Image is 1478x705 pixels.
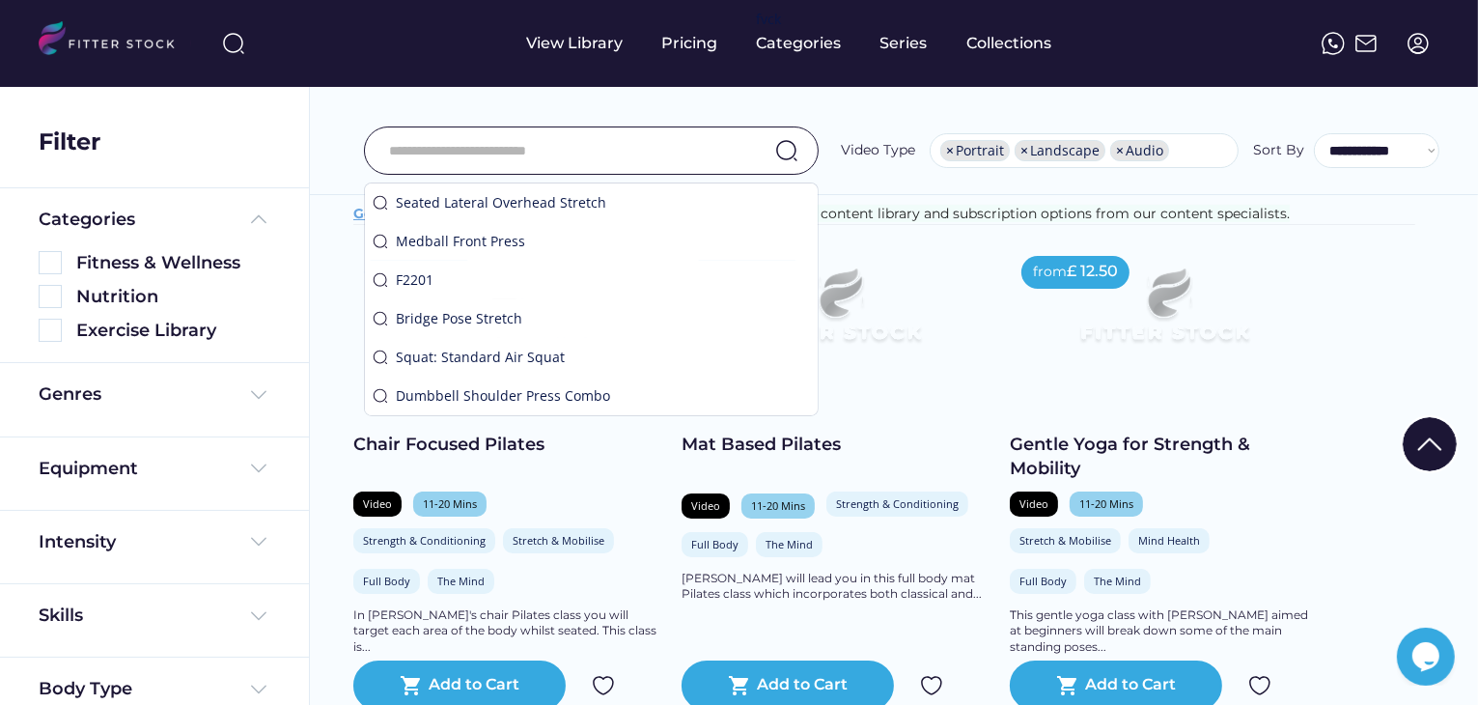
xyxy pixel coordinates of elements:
img: Frame%2079%20%281%29.svg [1041,244,1288,383]
div: Medball Front Press [396,232,810,251]
img: Rectangle%205126.svg [39,319,62,342]
img: Frame%2051.svg [1354,32,1378,55]
li: Portrait [940,140,1010,161]
div: 11-20 Mins [751,498,805,513]
div: Video Type [841,141,915,160]
div: Genres [39,382,101,407]
div: Categories [39,208,135,232]
div: Intensity [39,530,116,554]
img: meteor-icons_whatsapp%20%281%29.svg [1322,32,1345,55]
div: Stretch & Mobilise [513,533,604,548]
li: Landscape [1015,140,1105,161]
img: search-normal.svg [373,311,388,326]
div: Mind Health [1138,533,1200,548]
img: search-normal.svg [373,234,388,249]
img: LOGO.svg [39,21,191,61]
div: Filter [39,126,100,158]
div: Full Body [363,574,410,588]
div: Pricing [662,33,718,54]
div: £ 12.50 [1067,261,1118,282]
img: search-normal.svg [373,388,388,404]
img: search-normal.svg [373,272,388,288]
img: Frame%20%285%29.svg [247,208,270,231]
div: Add to Cart [758,674,849,697]
img: search-normal.svg [775,139,798,162]
img: Rectangle%205126.svg [39,285,62,308]
div: Video [363,496,392,511]
div: Series [880,33,929,54]
div: The Mind [1094,574,1141,588]
div: Add to Cart [430,674,520,697]
div: Stretch & Mobilise [1019,533,1111,548]
div: Sort By [1253,141,1304,160]
img: search-normal%203.svg [222,32,245,55]
div: Strength & Conditioning [363,533,486,548]
img: Frame%2079%20%281%29.svg [712,244,960,383]
div: Collections [967,33,1052,54]
div: 11-20 Mins [1079,496,1133,511]
img: Rectangle%205126.svg [39,251,62,274]
div: Body Type [39,677,132,701]
img: search-normal.svg [373,350,388,365]
div: Bridge Pose Stretch [396,309,810,328]
img: Frame%20%284%29.svg [247,457,270,480]
div: Equipment [39,457,138,481]
div: Squat: Standard Air Squat [396,348,810,367]
div: Exercise Library [76,319,270,343]
div: Strength & Conditioning [836,496,959,511]
button: shopping_cart [400,674,423,697]
img: Group%201000002324.svg [1248,674,1271,697]
div: Nutrition [76,285,270,309]
span: × [946,144,954,157]
div: Gentle Yoga for Strength & Mobility [1010,433,1319,481]
div: Video [691,498,720,513]
div: This gentle yoga class with [PERSON_NAME] aimed at beginners will break down some of the main sta... [1010,607,1319,656]
span: × [1020,144,1028,157]
span: × [1116,144,1124,157]
div: Add to Cart [1086,674,1177,697]
img: Frame%20%284%29.svg [247,605,270,628]
div: Dumbbell Shoulder Press Combo [396,386,810,406]
img: profile-circle.svg [1407,32,1430,55]
div: Mat Based Pilates [682,433,990,457]
img: Group%201000002324.svg [920,674,943,697]
img: Frame%20%284%29.svg [247,678,270,701]
div: Skills [39,604,87,628]
div: from [1033,263,1067,282]
div: 11-20 Mins [423,496,477,511]
img: Frame%20%284%29.svg [247,530,270,553]
div: Full Body [691,537,739,551]
div: Video [1019,496,1048,511]
div: Full Body [1019,574,1067,588]
div: Seated Lateral Overhead Stretch [396,193,810,212]
div: View Library [527,33,624,54]
button: shopping_cart [728,674,751,697]
div: The Mind [766,537,813,551]
div: Chair Focused Pilates [353,433,662,457]
img: Group%201000002324.svg [592,674,615,697]
div: Fitness & Wellness [76,251,270,275]
button: shopping_cart [1056,674,1079,697]
a: Get an Expert Demo [353,205,498,222]
span: personalized walkthrough of our premium content library and subscription options from our content... [529,205,1290,222]
div: In [PERSON_NAME]'s chair Pilates class you will target each area of the body whilst seated. This ... [353,607,662,656]
div: fvck [757,10,782,29]
img: Frame%20%284%29.svg [247,383,270,407]
div: Categories [757,33,842,54]
img: Group%201000002322%20%281%29.svg [1403,417,1457,471]
li: Audio [1110,140,1169,161]
img: search-normal.svg [373,195,388,211]
div: The Mind [437,574,485,588]
div: [PERSON_NAME] will lead you in this full body mat Pilates class which incorporates both classical... [682,571,990,604]
iframe: chat widget [1397,628,1459,686]
div: F2201 [396,270,810,290]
